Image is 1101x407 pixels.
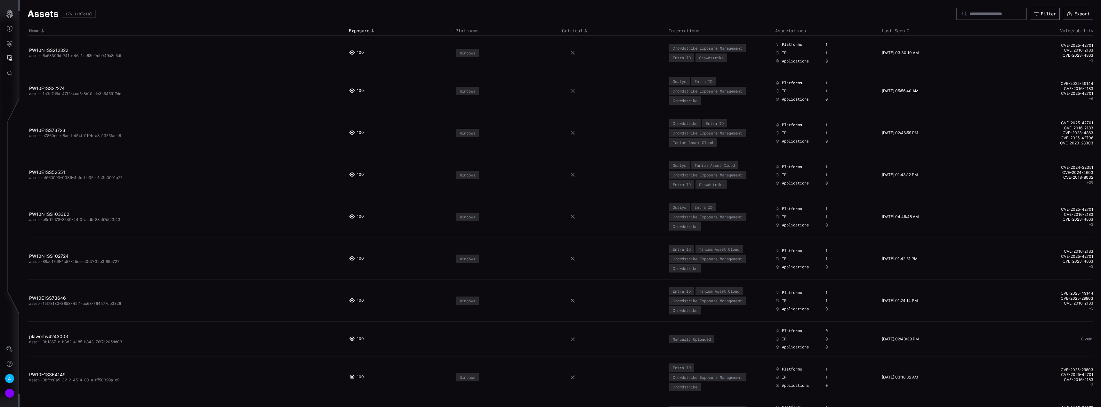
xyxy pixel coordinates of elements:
[774,26,880,36] th: Associations
[882,172,918,177] time: [DATE] 01:43:12 PM
[782,122,802,127] span: Platforms
[988,53,1093,58] a: CVE-2023-4863
[782,290,802,295] span: Platforms
[825,59,846,64] div: 0
[825,290,846,295] div: 1
[673,121,697,126] div: Crowdstrike
[673,89,742,93] div: Crowdstrike Exposure Management
[988,291,1093,296] a: CVE-2025-49144
[825,42,846,47] div: 1
[29,133,121,138] span: asset--e7860cce-8acd-454f-910b-a8a1355faec6
[673,140,713,145] div: Tanium Asset Cloud
[357,298,362,304] div: 100
[673,289,691,293] div: Entra ID
[562,28,665,34] div: Toggle sort direction
[673,79,686,84] div: Qualys
[782,265,809,270] span: Applications
[357,130,362,136] div: 100
[782,139,809,144] span: Applications
[988,43,1093,48] a: CVE-2025-42701
[988,91,1093,96] a: CVE-2025-42701
[699,289,739,293] div: Tanium Asset Cloud
[782,223,809,228] span: Applications
[673,46,742,50] div: Crowdstrike Exposure Management
[29,217,120,222] span: asset--b8e12d78-8549-44f0-acdb-88a57df23f43
[825,375,846,380] div: 1
[825,265,846,270] div: 0
[988,337,1093,342] div: 0 vuln.
[825,383,846,388] div: 0
[8,375,11,382] span: A
[1089,96,1093,101] button: +6
[988,249,1093,254] a: CVE-2016-2183
[1087,180,1093,185] button: +39
[460,298,475,303] div: Windows
[29,28,346,34] div: Toggle sort direction
[782,97,809,102] span: Applications
[29,47,68,53] a: PW10N1SS212322
[29,259,119,264] span: asset--88ae17d6-1c57-45de-a0d7-32b3f6ffe727
[673,131,742,135] div: Crowdstrike Exposure Management
[673,256,742,261] div: Crowdstrike Exposure Management
[882,88,919,93] time: [DATE] 05:56:40 AM
[357,374,362,380] div: 100
[782,164,802,169] span: Platforms
[988,81,1093,86] a: CVE-2025-49144
[988,170,1093,175] a: CVE-2024-4603
[825,139,846,144] div: 0
[1030,8,1060,20] button: Filter
[782,80,802,85] span: Platforms
[825,164,846,169] div: 1
[699,55,724,60] div: Crowdstrike
[1089,382,1093,387] button: +3
[988,217,1093,222] a: CVE-2023-4863
[29,378,119,382] span: asset--0bfcc0a5-3212-4514-801a-fff50399a1e9
[825,214,846,219] div: 1
[988,175,1093,180] a: CVE-2018-8032
[825,181,846,186] div: 0
[673,173,742,177] div: Crowdstrike Exposure Management
[357,88,362,94] div: 100
[29,372,66,377] a: PW10E1SS64149
[1089,58,1093,63] button: +3
[825,367,846,372] div: 1
[825,298,846,303] div: 1
[673,337,711,341] div: Manually Uploaded
[29,301,121,306] span: asset--15f78180-3853-45f1-bc68-764477cb3826
[882,28,985,34] div: Toggle sort direction
[28,8,59,20] h1: Assets
[673,365,691,370] div: Entra ID
[782,206,802,211] span: Platforms
[988,212,1093,217] a: CVE-2016-2183
[460,375,475,379] div: Windows
[29,85,65,91] a: PW10E1SS22274
[357,336,362,342] div: 100
[782,130,786,135] span: IP
[673,163,686,167] div: Qualys
[988,296,1093,301] a: CVE-2025-29803
[0,371,19,386] button: A
[673,182,691,187] div: Entra ID
[357,172,362,178] div: 100
[454,26,560,36] th: Platforms
[460,131,475,135] div: Windows
[695,205,712,209] div: Entra ID
[695,163,735,167] div: Tanium Asset Cloud
[882,214,919,219] time: [DATE] 04:45:48 AM
[782,248,802,253] span: Platforms
[699,247,739,251] div: Tanium Asset Cloud
[782,345,809,350] span: Applications
[782,172,786,177] span: IP
[988,126,1093,131] a: CVE-2016-2183
[988,372,1093,377] a: CVE-2025-42701
[988,130,1093,135] a: CVE-2023-4863
[882,375,918,379] time: [DATE] 03:18:32 AM
[988,135,1093,141] a: CVE-2025-42706
[825,306,846,312] div: 0
[673,298,742,303] div: Crowdstrike Exposure Management
[825,50,846,55] div: 1
[357,256,362,262] div: 100
[882,337,919,341] time: [DATE] 02:43:39 PM
[988,254,1093,259] a: CVE-2025-42701
[988,165,1093,170] a: CVE-2024-22351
